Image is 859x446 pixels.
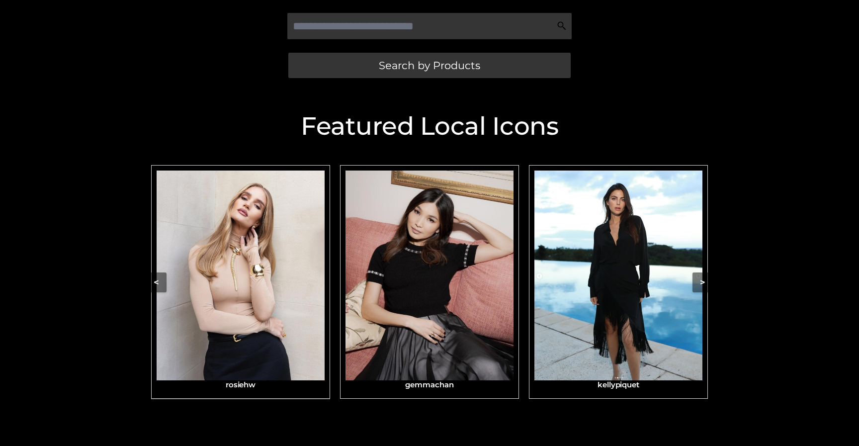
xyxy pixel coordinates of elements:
h3: kellypiquet [534,380,702,389]
img: gemmachan [345,171,514,381]
h3: rosiehw [157,380,325,389]
img: kellypiquet [534,171,702,381]
a: gemmachangemmachan [340,165,519,399]
div: Carousel Navigation [146,165,713,400]
button: > [692,272,713,292]
a: rosiehwrosiehw [151,165,330,399]
a: kellypiquetkellypiquet [529,165,708,399]
h3: gemmachan [345,380,514,389]
span: Search by Products [379,60,480,71]
h2: Featured Local Icons​ [146,114,713,139]
img: Search Icon [557,21,567,31]
button: < [146,272,167,292]
a: Search by Products [288,53,571,78]
img: rosiehw [157,171,325,381]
